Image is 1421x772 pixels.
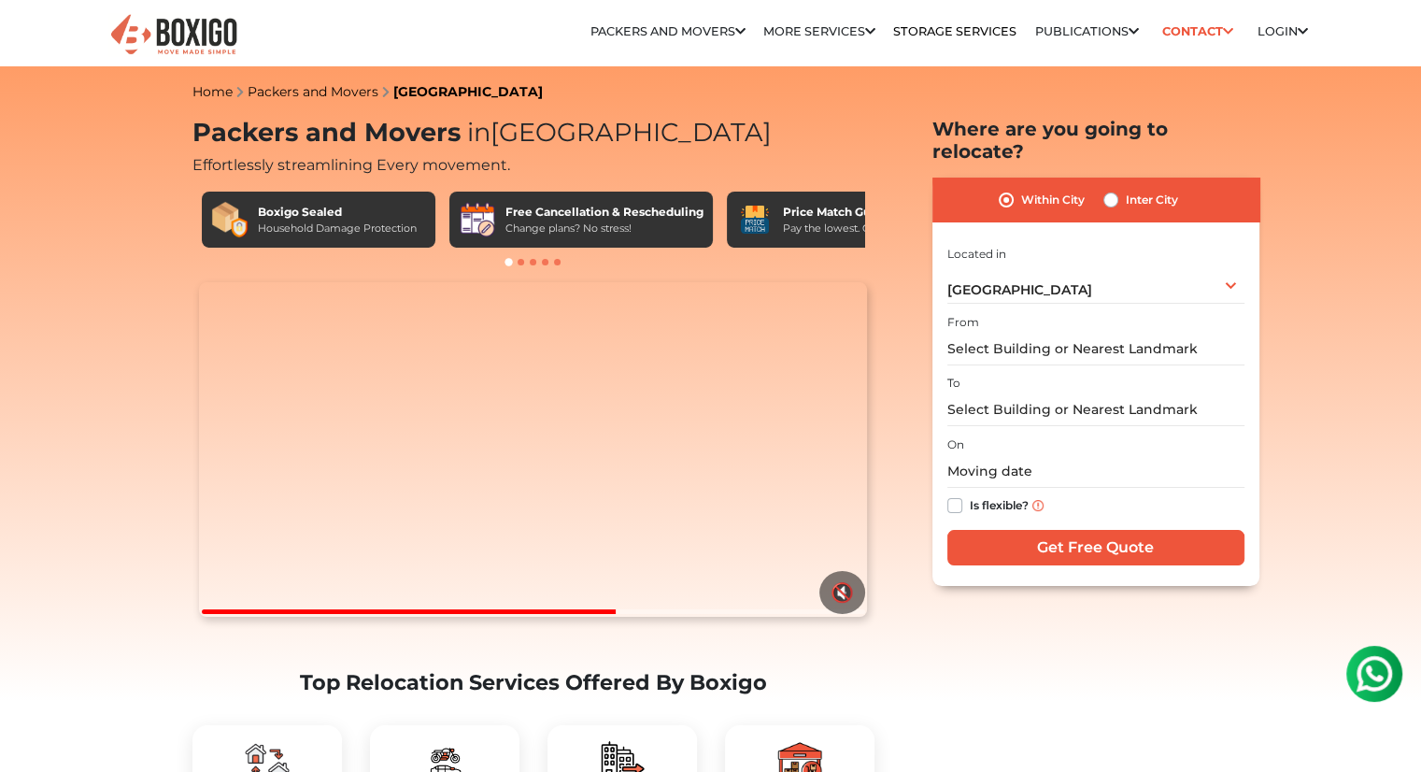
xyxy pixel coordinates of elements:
[893,24,1016,38] a: Storage Services
[1032,500,1044,511] img: info
[199,282,867,617] video: Your browser does not support the video tag.
[258,221,417,236] div: Household Damage Protection
[1126,189,1178,211] label: Inter City
[947,246,1006,263] label: Located in
[19,19,56,56] img: whatsapp-icon.svg
[932,118,1259,163] h2: Where are you going to relocate?
[947,375,960,392] label: To
[947,314,979,331] label: From
[783,204,925,221] div: Price Match Guarantee
[819,571,865,614] button: 🔇
[947,393,1244,426] input: Select Building or Nearest Landmark
[258,204,417,221] div: Boxigo Sealed
[461,117,772,148] span: [GEOGRAPHIC_DATA]
[1021,189,1085,211] label: Within City
[736,201,774,238] img: Price Match Guarantee
[192,83,233,100] a: Home
[192,156,510,174] span: Effortlessly streamlining Every movement.
[248,83,378,100] a: Packers and Movers
[108,12,239,58] img: Boxigo
[192,118,874,149] h1: Packers and Movers
[947,436,964,453] label: On
[947,281,1092,298] span: [GEOGRAPHIC_DATA]
[1258,24,1308,38] a: Login
[211,201,249,238] img: Boxigo Sealed
[947,455,1244,488] input: Moving date
[1157,17,1240,46] a: Contact
[970,494,1029,514] label: Is flexible?
[763,24,875,38] a: More services
[192,670,874,695] h2: Top Relocation Services Offered By Boxigo
[1035,24,1139,38] a: Publications
[947,530,1244,565] input: Get Free Quote
[459,201,496,238] img: Free Cancellation & Rescheduling
[590,24,746,38] a: Packers and Movers
[393,83,543,100] a: [GEOGRAPHIC_DATA]
[505,204,703,221] div: Free Cancellation & Rescheduling
[505,221,703,236] div: Change plans? No stress!
[947,333,1244,365] input: Select Building or Nearest Landmark
[783,221,925,236] div: Pay the lowest. Guaranteed!
[467,117,490,148] span: in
